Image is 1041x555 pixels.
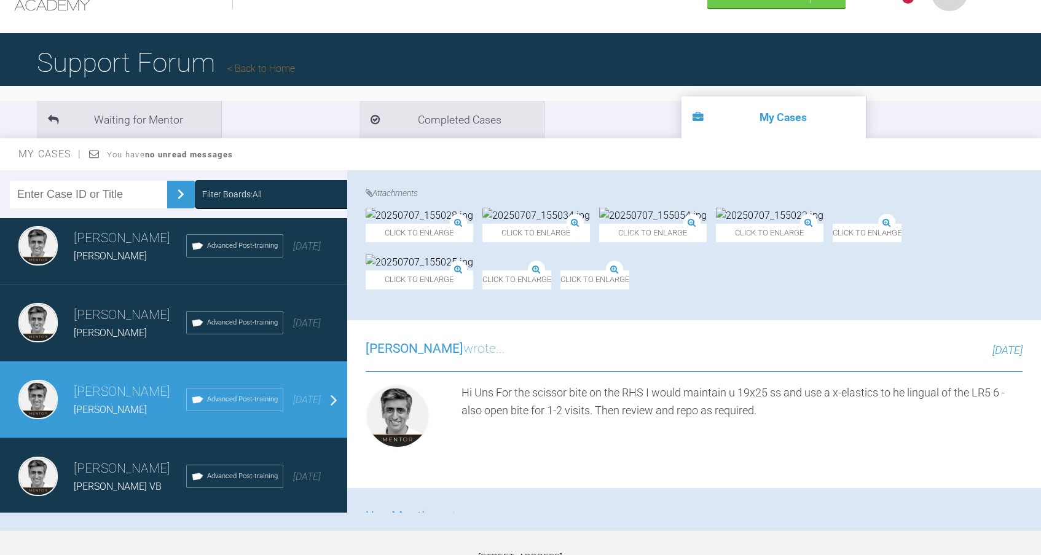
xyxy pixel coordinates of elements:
[992,511,1023,524] span: [DATE]
[207,317,278,328] span: Advanced Post-training
[366,186,1023,200] h4: Attachments
[833,208,940,224] img: 20250707_155040.jpg
[18,148,82,160] span: My Cases
[227,63,295,74] a: Back to Home
[74,250,147,262] span: [PERSON_NAME]
[366,341,463,356] span: [PERSON_NAME]
[599,224,707,243] span: Click to enlarge
[992,344,1023,356] span: [DATE]
[18,226,58,266] img: Asif Chatoo
[74,459,186,479] h3: [PERSON_NAME]
[207,471,278,482] span: Advanced Post-training
[682,96,866,138] li: My Cases
[207,394,278,405] span: Advanced Post-training
[599,254,707,270] img: 20250707_155044.jpg
[366,339,505,360] h3: wrote...
[74,404,147,415] span: [PERSON_NAME]
[293,471,321,482] span: [DATE]
[74,327,147,339] span: [PERSON_NAME]
[207,240,278,251] span: Advanced Post-training
[482,270,590,289] span: Click to enlarge
[366,509,431,524] span: Uns Moutiz
[37,41,295,84] h1: Support Forum
[482,208,590,224] img: 20250707_155034.jpg
[18,457,58,496] img: Asif Chatoo
[833,224,940,243] span: Click to enlarge
[74,481,162,492] span: [PERSON_NAME] VB
[18,303,58,342] img: Asif Chatoo
[37,101,221,138] li: Waiting for Mentor
[10,181,167,208] input: Enter Case ID or Title
[202,187,262,201] div: Filter Boards: All
[359,101,544,138] li: Completed Cases
[366,384,430,448] img: Asif Chatoo
[293,240,321,252] span: [DATE]
[107,150,233,159] span: You have
[482,224,590,243] span: Click to enlarge
[462,384,1023,453] div: Hi Uns For the scissor bite on the RHS I would maintain u 19x25 ss and use a x-elastics to he lin...
[366,224,473,243] span: Click to enlarge
[366,254,473,270] img: 20250707_155025.jpg
[599,270,707,289] span: Click to enlarge
[366,506,473,527] h3: wrote...
[171,184,191,204] img: chevronRight.28bd32b0.svg
[74,382,186,403] h3: [PERSON_NAME]
[293,394,321,406] span: [DATE]
[482,254,590,270] img: 20250707_155101.jpg
[145,150,233,159] strong: no unread messages
[293,317,321,329] span: [DATE]
[716,224,823,243] span: Click to enlarge
[716,208,823,224] img: 20250707_155022.jpg
[366,270,473,289] span: Click to enlarge
[366,208,473,224] img: 20250707_155028.jpg
[74,305,186,326] h3: [PERSON_NAME]
[18,380,58,419] img: Asif Chatoo
[74,228,186,249] h3: [PERSON_NAME]
[599,208,707,224] img: 20250707_155054.jpg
